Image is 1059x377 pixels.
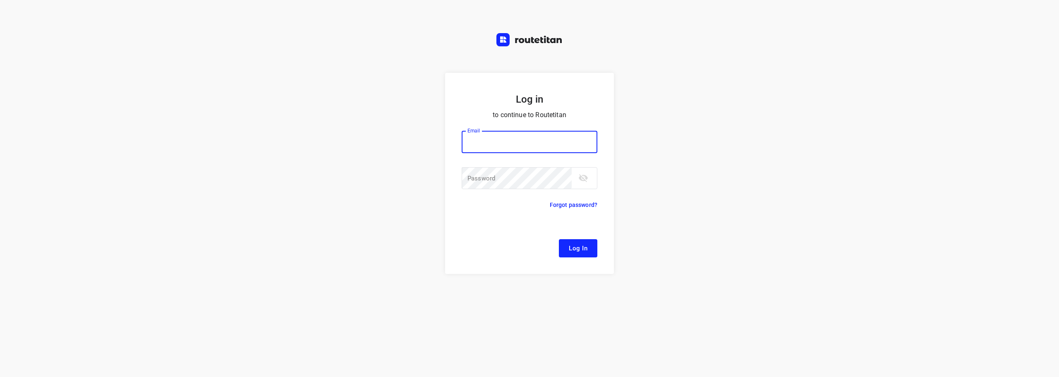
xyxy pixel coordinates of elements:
p: Forgot password? [550,200,597,210]
img: Routetitan [496,33,563,46]
button: Log In [559,239,597,257]
span: Log In [569,243,587,254]
h5: Log in [462,93,597,106]
button: toggle password visibility [575,170,592,186]
p: to continue to Routetitan [462,109,597,121]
